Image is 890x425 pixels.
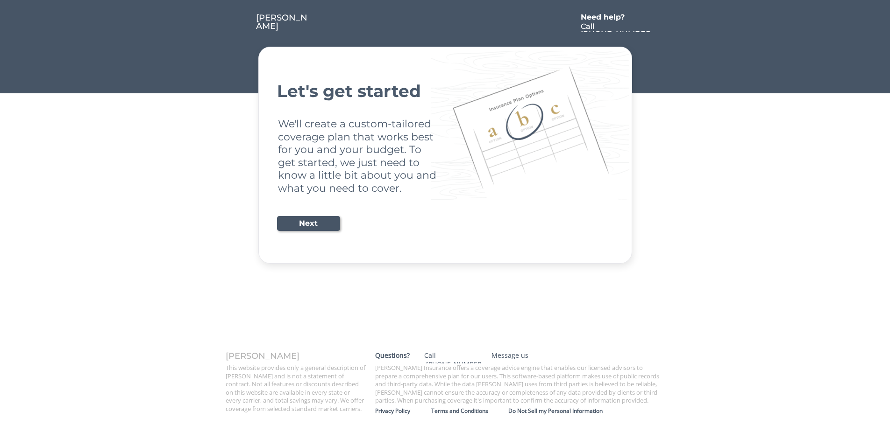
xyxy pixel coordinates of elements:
[277,83,613,99] div: Let's get started
[375,407,431,416] a: Privacy Policy
[581,23,653,45] div: Call [PHONE_NUMBER]
[278,118,438,195] div: We'll create a custom-tailored coverage plan that works best for you and your budget. To get star...
[581,23,653,32] a: Call [PHONE_NUMBER]
[375,351,414,360] div: Questions?
[491,351,549,360] div: Message us
[277,216,340,231] button: Next
[424,351,482,378] div: Call [PHONE_NUMBER]
[487,351,554,363] a: Message us
[375,407,431,415] div: Privacy Policy
[581,14,634,21] div: Need help?
[431,407,508,416] a: Terms and Conditions
[420,351,487,363] a: Call [PHONE_NUMBER]
[226,352,366,360] div: [PERSON_NAME]
[256,14,310,30] div: [PERSON_NAME]
[256,14,310,32] a: [PERSON_NAME]
[508,407,669,415] div: Do Not Sell my Personal Information
[508,407,669,416] a: Do Not Sell my Personal Information
[375,364,665,405] div: [PERSON_NAME] Insurance offers a coverage advice engine that enables our licensed advisors to pre...
[431,407,508,415] div: Terms and Conditions
[226,364,366,413] div: This website provides only a general description of [PERSON_NAME] and is not a statement of contr...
